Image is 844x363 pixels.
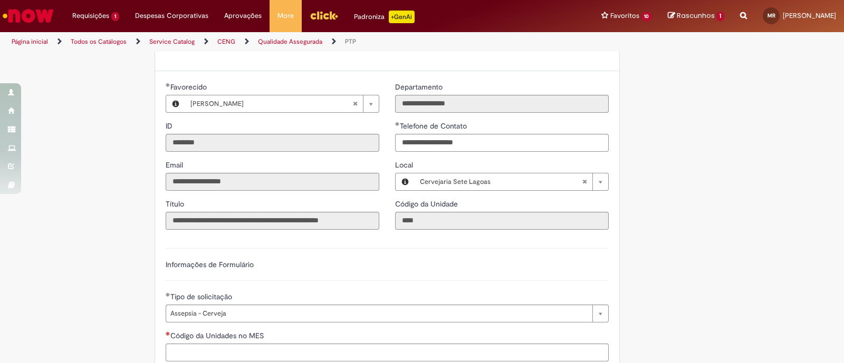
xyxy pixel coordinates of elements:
a: Todos os Catálogos [71,37,127,46]
span: [PERSON_NAME] [190,95,352,112]
span: More [277,11,294,21]
div: Padroniza [354,11,415,23]
label: Somente leitura - Título [166,199,186,209]
span: Obrigatório Preenchido [395,122,400,126]
span: MR [768,12,775,19]
span: [PERSON_NAME] [783,11,836,20]
span: Necessários - Favorecido [170,82,209,92]
label: Somente leitura - ID [166,121,175,131]
span: Despesas Corporativas [135,11,208,21]
a: PTP [345,37,356,46]
button: Local, Visualizar este registro Cervejaria Sete Lagoas [396,173,415,190]
span: Assepsia - Cerveja [170,305,587,322]
img: click_logo_yellow_360x200.png [310,7,338,23]
span: Obrigatório Preenchido [166,83,170,87]
span: Rascunhos [677,11,715,21]
a: Cervejaria Sete LagoasLimpar campo Local [415,173,608,190]
span: Telefone de Contato [400,121,469,131]
span: 10 [641,12,653,21]
input: ID [166,134,379,152]
a: Qualidade Assegurada [258,37,322,46]
label: Somente leitura - Departamento [395,82,445,92]
button: Favorecido, Visualizar este registro Marianna Ponce Ruiz [166,95,185,112]
span: Necessários [166,331,170,336]
span: Requisições [72,11,109,21]
a: Página inicial [12,37,48,46]
span: Tipo de solicitação [170,292,234,301]
img: ServiceNow [1,5,55,26]
input: Email [166,173,379,191]
span: 1 [111,12,119,21]
abbr: Limpar campo Local [577,173,592,190]
a: Service Catalog [149,37,195,46]
abbr: Limpar campo Favorecido [347,95,363,112]
span: 1 [716,12,724,21]
span: Obrigatório Preenchido [166,292,170,297]
span: Código da Unidades no MES [170,331,266,340]
a: [PERSON_NAME]Limpar campo Favorecido [185,95,379,112]
span: Favoritos [610,11,639,21]
label: Somente leitura - Email [166,160,185,170]
input: Telefone de Contato [395,134,609,152]
input: Título [166,212,379,230]
input: Código da Unidade [395,212,609,230]
label: Somente leitura - Código da Unidade [395,199,460,209]
span: Local [395,160,415,170]
a: Rascunhos [668,11,724,21]
span: Aprovações [224,11,262,21]
span: Cervejaria Sete Lagoas [420,173,582,190]
a: CENG [217,37,235,46]
p: +GenAi [389,11,415,23]
input: Departamento [395,95,609,113]
input: Código da Unidades no MES [166,344,609,361]
label: Informações de Formulário [166,260,254,269]
ul: Trilhas de página [8,32,555,52]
